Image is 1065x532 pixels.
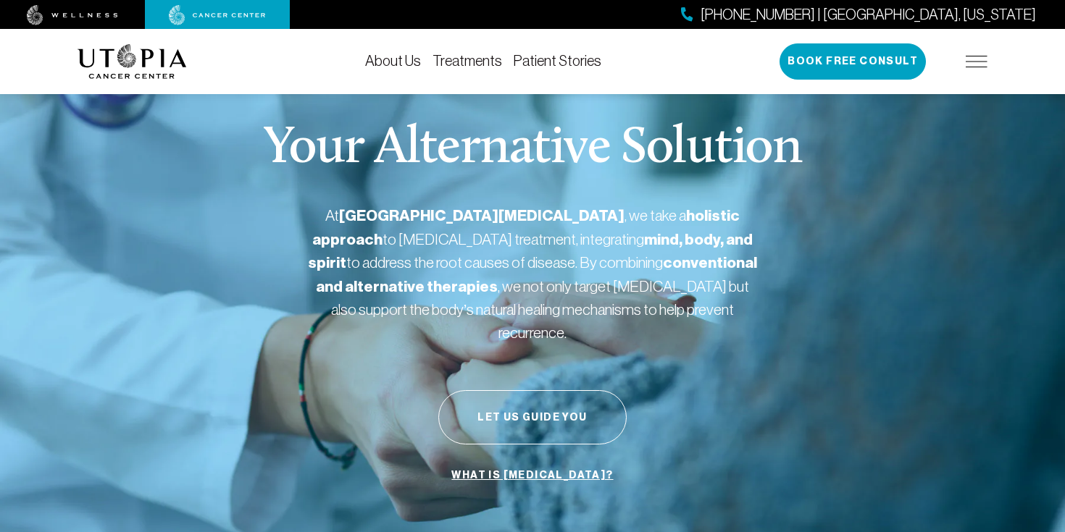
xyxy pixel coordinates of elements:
a: What is [MEDICAL_DATA]? [448,462,617,489]
a: Patient Stories [514,53,601,69]
strong: holistic approach [312,206,740,249]
p: Your Alternative Solution [263,123,801,175]
img: cancer center [169,5,266,25]
a: About Us [365,53,421,69]
a: Treatments [433,53,502,69]
img: icon-hamburger [966,56,987,67]
a: [PHONE_NUMBER] | [GEOGRAPHIC_DATA], [US_STATE] [681,4,1036,25]
img: logo [78,44,187,79]
strong: [GEOGRAPHIC_DATA][MEDICAL_DATA] [339,206,625,225]
span: [PHONE_NUMBER] | [GEOGRAPHIC_DATA], [US_STATE] [701,4,1036,25]
p: At , we take a to [MEDICAL_DATA] treatment, integrating to address the root causes of disease. By... [308,204,757,344]
strong: conventional and alternative therapies [316,253,757,296]
img: wellness [27,5,118,25]
button: Let Us Guide You [438,390,627,444]
button: Book Free Consult [780,43,926,80]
